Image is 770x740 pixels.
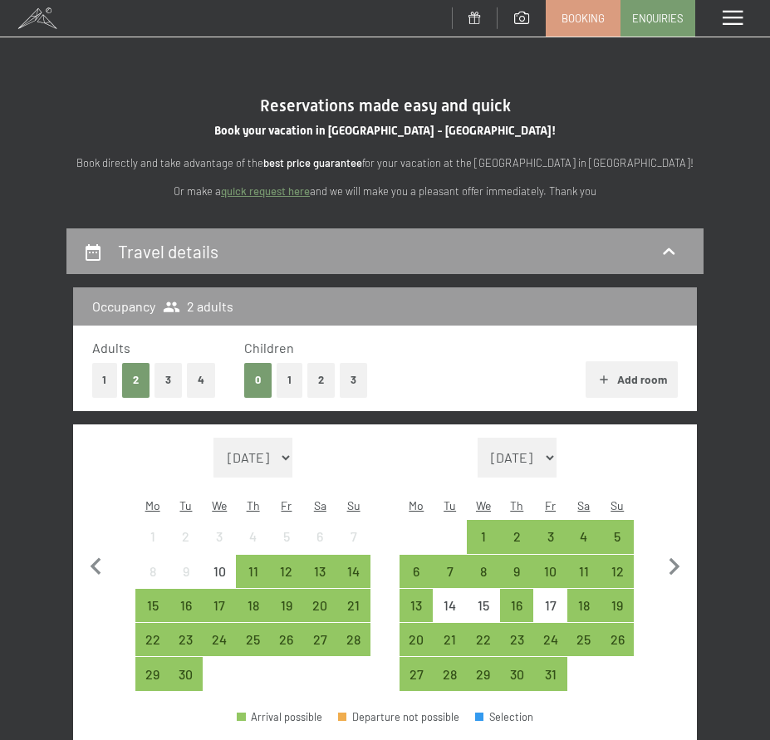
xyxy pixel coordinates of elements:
[500,589,533,622] div: Thu Oct 16 2025
[212,498,227,512] abbr: Wednesday
[281,498,292,512] abbr: Friday
[203,623,236,656] div: Wed Sep 24 2025
[434,668,464,698] div: 28
[567,589,601,622] div: Arrival possible
[137,599,167,629] div: 15
[586,361,678,398] button: Add room
[569,530,599,560] div: 4
[204,565,234,595] div: 10
[468,565,498,595] div: 8
[336,520,370,553] div: Sun Sep 07 2025
[567,555,601,588] div: Arrival possible
[236,520,269,553] div: Thu Sep 04 2025
[270,623,303,656] div: Arrival possible
[467,657,500,690] div: Wed Oct 29 2025
[169,623,203,656] div: Tue Sep 23 2025
[562,11,605,26] span: Booking
[500,623,533,656] div: Thu Oct 23 2025
[500,623,533,656] div: Arrival possible
[135,657,169,690] div: Mon Sep 29 2025
[305,565,335,595] div: 13
[179,498,192,512] abbr: Tuesday
[467,623,500,656] div: Arrival possible
[137,633,167,663] div: 22
[433,623,466,656] div: Arrival possible
[502,668,532,698] div: 30
[187,363,215,397] button: 4
[602,565,632,595] div: 12
[277,363,302,397] button: 1
[303,555,336,588] div: Arrival possible
[314,498,326,512] abbr: Saturday
[260,96,511,115] span: Reservations made easy and quick
[567,520,601,553] div: Arrival possible
[500,555,533,588] div: Thu Oct 09 2025
[203,623,236,656] div: Arrival possible
[602,599,632,629] div: 19
[468,530,498,560] div: 1
[434,565,464,595] div: 7
[247,498,260,512] abbr: Thursday
[336,623,370,656] div: Arrival possible
[135,657,169,690] div: Arrival possible
[433,657,466,690] div: Arrival possible
[433,589,466,622] div: Tue Oct 14 2025
[66,183,704,200] p: Or make a and we will make you a pleasant offer immediately. Thank you
[270,520,303,553] div: Arrival not possible
[169,589,203,622] div: Arrival possible
[444,498,456,512] abbr: Tuesday
[307,363,335,397] button: 2
[171,599,201,629] div: 16
[500,555,533,588] div: Arrival possible
[203,555,236,588] div: Wed Sep 10 2025
[601,520,634,553] div: Sun Oct 05 2025
[236,555,269,588] div: Thu Sep 11 2025
[236,623,269,656] div: Thu Sep 25 2025
[270,520,303,553] div: Fri Sep 05 2025
[305,633,335,663] div: 27
[340,363,367,397] button: 3
[169,555,203,588] div: Arrival not possible
[467,657,500,690] div: Arrival possible
[500,657,533,690] div: Arrival possible
[135,555,169,588] div: Mon Sep 08 2025
[137,565,167,595] div: 8
[169,555,203,588] div: Tue Sep 09 2025
[272,633,302,663] div: 26
[533,657,566,690] div: Fri Oct 31 2025
[169,623,203,656] div: Arrival possible
[169,589,203,622] div: Tue Sep 16 2025
[467,589,500,622] div: Wed Oct 15 2025
[272,530,302,560] div: 5
[567,623,601,656] div: Arrival possible
[467,589,500,622] div: Arrival not possible
[236,589,269,622] div: Arrival possible
[621,1,694,36] a: Enquiries
[433,623,466,656] div: Tue Oct 21 2025
[500,657,533,690] div: Thu Oct 30 2025
[468,668,498,698] div: 29
[263,156,362,169] strong: best price guarantee
[434,599,464,629] div: 14
[135,520,169,553] div: Mon Sep 01 2025
[336,589,370,622] div: Arrival possible
[569,565,599,595] div: 11
[567,520,601,553] div: Sat Oct 04 2025
[238,633,267,663] div: 25
[545,498,556,512] abbr: Friday
[203,589,236,622] div: Wed Sep 17 2025
[400,555,433,588] div: Mon Oct 06 2025
[135,623,169,656] div: Arrival possible
[577,498,590,512] abbr: Saturday
[510,498,523,512] abbr: Thursday
[533,520,566,553] div: Fri Oct 03 2025
[601,623,634,656] div: Sun Oct 26 2025
[601,520,634,553] div: Arrival possible
[567,589,601,622] div: Sat Oct 18 2025
[169,520,203,553] div: Arrival not possible
[475,712,533,723] div: Selection
[169,657,203,690] div: Arrival possible
[303,623,336,656] div: Arrival possible
[303,555,336,588] div: Sat Sep 13 2025
[434,633,464,663] div: 21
